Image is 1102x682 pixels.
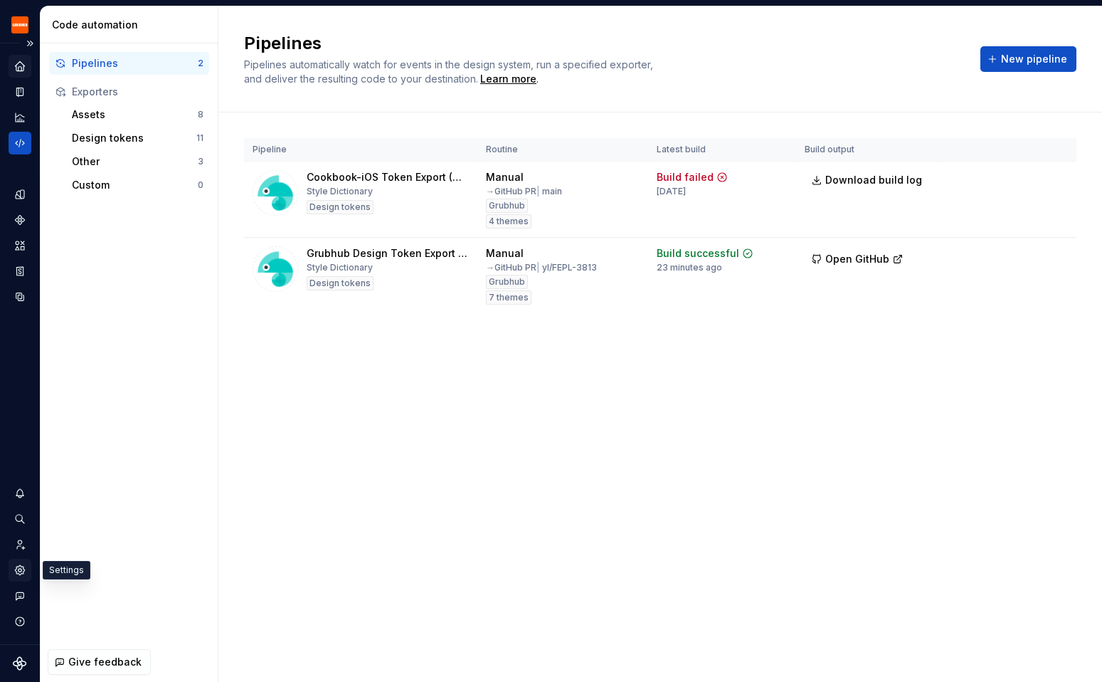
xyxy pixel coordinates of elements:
a: Documentation [9,80,31,103]
div: Settings [43,561,90,579]
button: Other3 [66,150,209,173]
div: Manual [486,170,524,184]
span: Download build log [825,173,922,187]
a: Storybook stories [9,260,31,283]
span: Open GitHub [825,252,889,266]
svg: Supernova Logo [13,656,27,671]
button: New pipeline [980,46,1076,72]
div: Grubhub [486,199,528,213]
th: Routine [477,138,648,162]
div: Cookbook-iOS Token Export (Manual) [307,170,469,184]
div: Style Dictionary [307,186,373,197]
div: Design tokens [72,131,196,145]
div: 8 [198,109,203,120]
div: Other [72,154,198,169]
div: 23 minutes ago [657,262,722,273]
button: Custom0 [66,174,209,196]
span: . [478,74,539,85]
div: Exporters [72,85,203,99]
div: Manual [486,246,524,261]
h2: Pipelines [244,32,963,55]
span: | [536,186,540,196]
a: Settings [9,559,31,582]
div: Style Dictionary [307,262,373,273]
div: Design tokens [307,276,373,290]
div: 0 [198,179,203,191]
span: | [536,262,540,273]
div: → GitHub PR yl/FEPL-3813 [486,262,597,273]
div: → GitHub PR main [486,186,562,197]
div: Grubhub [486,275,528,289]
th: Latest build [648,138,796,162]
a: Assets [9,234,31,257]
span: Give feedback [68,655,142,669]
a: Learn more [480,72,536,86]
button: Assets8 [66,103,209,126]
th: Pipeline [244,138,477,162]
a: Home [9,55,31,78]
div: Assets [72,107,198,122]
span: 4 themes [489,216,529,227]
div: Code automation [52,18,212,32]
div: Build failed [657,170,714,184]
div: 11 [196,132,203,144]
a: Code automation [9,132,31,154]
button: Search ⌘K [9,508,31,530]
div: Custom [72,178,198,192]
div: Grubhub Design Token Export Pipeline [307,246,469,261]
div: Pipelines [72,56,198,70]
div: 3 [198,156,203,167]
a: Open GitHub [805,255,910,267]
div: 2 [198,58,203,69]
th: Build output [796,138,940,162]
span: New pipeline [1001,52,1067,66]
img: 4e8d6f31-f5cf-47b4-89aa-e4dec1dc0822.png [11,16,28,33]
div: [DATE] [657,186,686,197]
div: Build successful [657,246,739,261]
button: Download build log [805,167,931,193]
a: Components [9,209,31,231]
a: Data sources [9,285,31,308]
button: Notifications [9,482,31,505]
a: Analytics [9,106,31,129]
button: Design tokens11 [66,127,209,149]
button: Contact support [9,584,31,607]
div: Design tokens [307,200,373,214]
a: Design tokens [9,183,31,206]
a: Invite team [9,533,31,556]
button: Expand sidebar [20,33,40,53]
button: Open GitHub [805,246,910,272]
span: Pipelines automatically watch for events in the design system, run a specified exporter, and deli... [244,58,656,85]
button: Give feedback [48,649,151,675]
button: Pipelines2 [49,52,209,75]
span: 7 themes [489,292,529,303]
